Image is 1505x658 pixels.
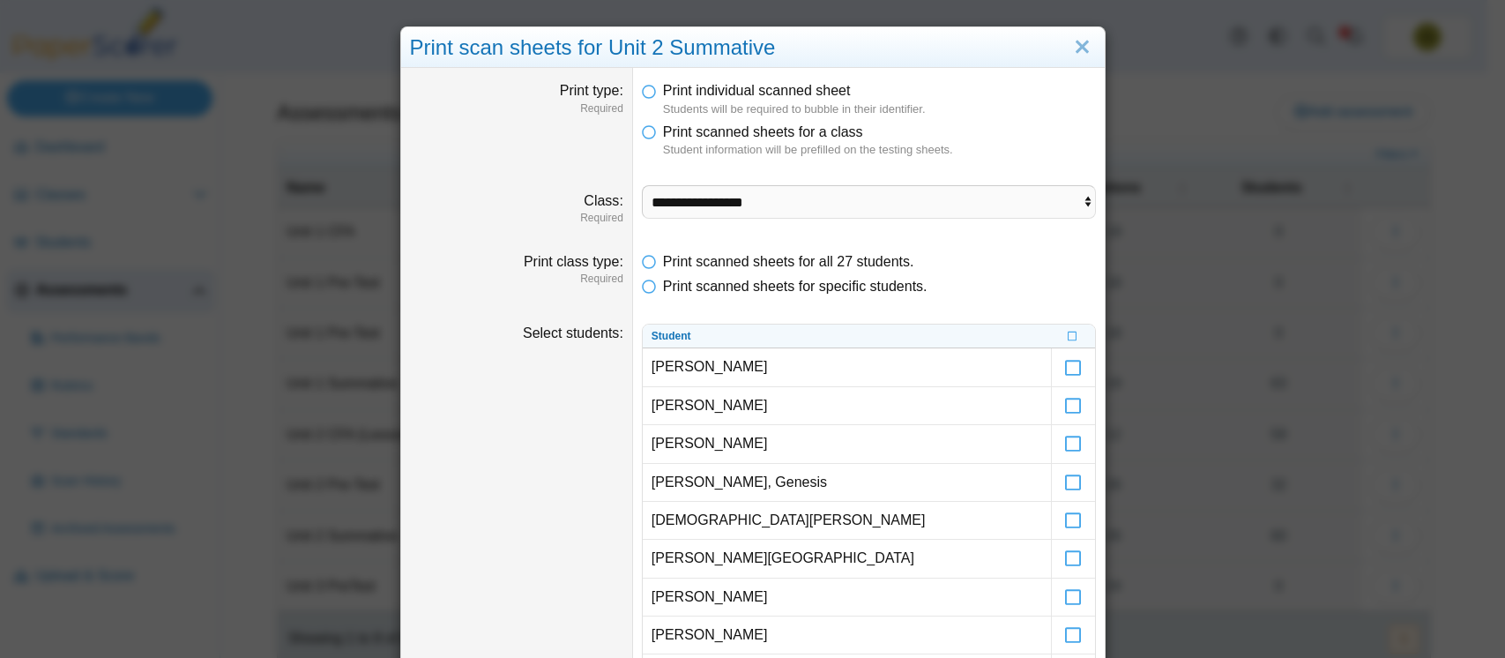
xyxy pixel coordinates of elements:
div: Print scan sheets for Unit 2 Summative [401,27,1105,69]
dfn: Required [410,272,623,287]
th: Student [643,325,1051,349]
td: [PERSON_NAME], Genesis [643,464,1051,502]
dfn: Student information will be prefilled on the testing sheets. [663,142,1096,158]
td: [PERSON_NAME] [643,425,1051,463]
label: Select students [523,325,623,340]
td: [PERSON_NAME] [643,579,1051,617]
span: Print scanned sheets for all 27 students. [663,254,914,269]
span: Print individual scanned sheet [663,83,851,98]
td: [DEMOGRAPHIC_DATA][PERSON_NAME] [643,502,1051,540]
dfn: Required [410,211,623,226]
td: [PERSON_NAME] [643,387,1051,425]
span: Print scanned sheets for specific students. [663,279,928,294]
dfn: Required [410,101,623,116]
label: Print class type [524,254,623,269]
td: [PERSON_NAME] [643,348,1051,386]
label: Class [584,193,622,208]
label: Print type [560,83,623,98]
td: [PERSON_NAME] [643,617,1051,654]
span: Print scanned sheets for a class [663,124,863,139]
a: Close [1069,33,1096,63]
dfn: Students will be required to bubble in their identifier. [663,101,1096,117]
td: [PERSON_NAME][GEOGRAPHIC_DATA] [643,540,1051,578]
